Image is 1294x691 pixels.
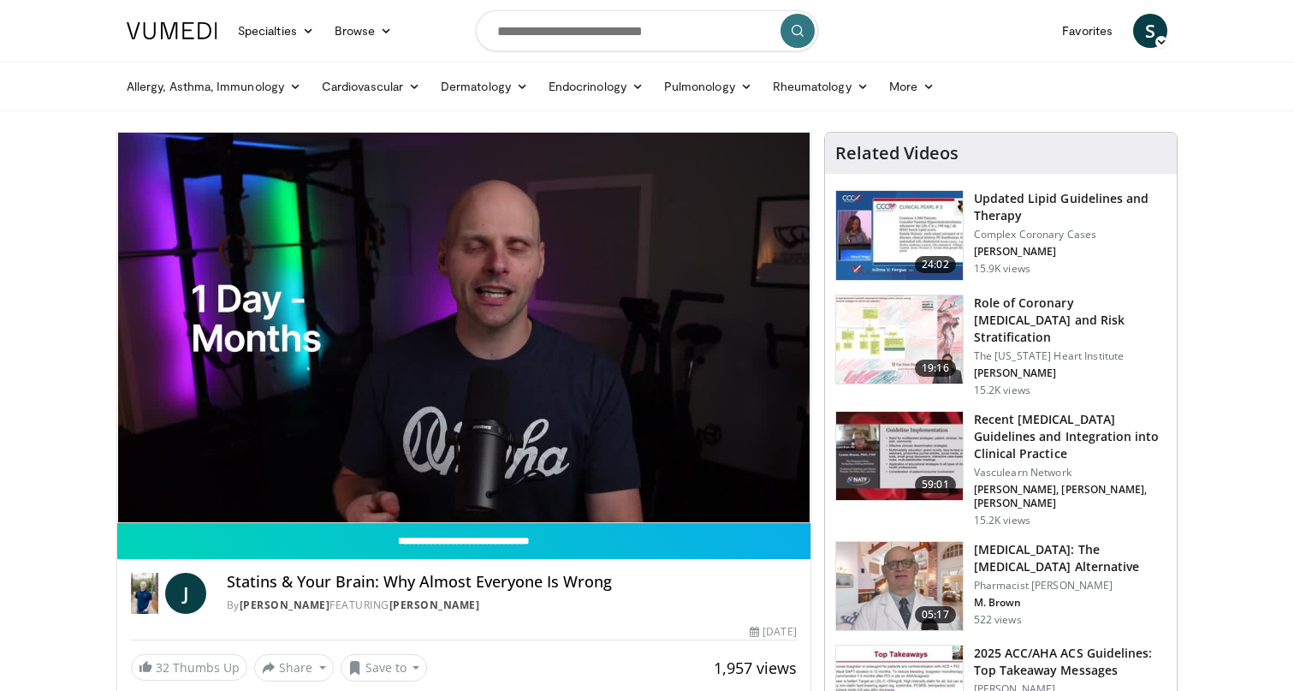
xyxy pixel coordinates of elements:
[879,69,945,104] a: More
[835,295,1166,397] a: 19:16 Role of Coronary [MEDICAL_DATA] and Risk Stratification The [US_STATE] Heart Institute [PER...
[389,598,480,612] a: [PERSON_NAME]
[915,360,956,377] span: 19:16
[915,256,956,273] span: 24:02
[312,69,430,104] a: Cardiovascular
[227,573,797,592] h4: Statins & Your Brain: Why Almost Everyone Is Wrong
[165,573,206,614] a: J
[117,133,810,523] video-js: Video Player
[835,411,1166,527] a: 59:01 Recent [MEDICAL_DATA] Guidelines and Integration into Clinical Practice Vasculearn Network ...
[156,659,169,676] span: 32
[974,613,1022,627] p: 522 views
[974,596,1166,610] p: M. Brown
[835,143,959,164] h4: Related Videos
[254,654,334,682] button: Share
[974,190,1166,224] h3: Updated Lipid Guidelines and Therapy
[763,69,879,104] a: Rheumatology
[836,191,963,280] img: 77f671eb-9394-4acc-bc78-a9f077f94e00.150x105_q85_crop-smart_upscale.jpg
[654,69,763,104] a: Pulmonology
[974,295,1166,346] h3: Role of Coronary [MEDICAL_DATA] and Risk Stratification
[836,542,963,631] img: ce9609b9-a9bf-4b08-84dd-8eeb8ab29fc6.150x105_q85_crop-smart_upscale.jpg
[974,579,1166,593] p: Pharmacist [PERSON_NAME]
[974,514,1030,527] p: 15.2K views
[341,654,428,682] button: Save to
[835,541,1166,632] a: 05:17 [MEDICAL_DATA]: The [MEDICAL_DATA] Alternative Pharmacist [PERSON_NAME] M. Brown 522 views
[915,606,956,623] span: 05:17
[227,598,797,613] div: By FEATURING
[1133,14,1167,48] a: S
[127,22,217,39] img: VuMedi Logo
[974,645,1166,679] h3: 2025 ACC/AHA ACS Guidelines: Top Takeaway Messages
[131,573,158,614] img: Dr. Jordan Rennicke
[538,69,654,104] a: Endocrinology
[974,366,1166,380] p: [PERSON_NAME]
[714,658,797,678] span: 1,957 views
[836,412,963,501] img: 87825f19-cf4c-4b91-bba1-ce218758c6bb.150x105_q85_crop-smart_upscale.jpg
[974,228,1166,241] p: Complex Coronary Cases
[974,262,1030,276] p: 15.9K views
[974,466,1166,480] p: Vasculearn Network
[974,541,1166,575] h3: [MEDICAL_DATA]: The [MEDICAL_DATA] Alternative
[750,624,796,640] div: [DATE]
[836,295,963,384] img: 1efa8c99-7b8a-4ab5-a569-1c219ae7bd2c.150x105_q85_crop-smart_upscale.jpg
[430,69,538,104] a: Dermatology
[131,654,247,681] a: 32 Thumbs Up
[240,598,330,612] a: [PERSON_NAME]
[476,10,818,51] input: Search topics, interventions
[835,190,1166,281] a: 24:02 Updated Lipid Guidelines and Therapy Complex Coronary Cases [PERSON_NAME] 15.9K views
[915,476,956,493] span: 59:01
[974,349,1166,363] p: The [US_STATE] Heart Institute
[116,69,312,104] a: Allergy, Asthma, Immunology
[1052,14,1123,48] a: Favorites
[228,14,324,48] a: Specialties
[974,245,1166,259] p: [PERSON_NAME]
[974,411,1166,462] h3: Recent [MEDICAL_DATA] Guidelines and Integration into Clinical Practice
[974,384,1030,397] p: 15.2K views
[324,14,403,48] a: Browse
[974,483,1166,510] p: [PERSON_NAME], [PERSON_NAME], [PERSON_NAME]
